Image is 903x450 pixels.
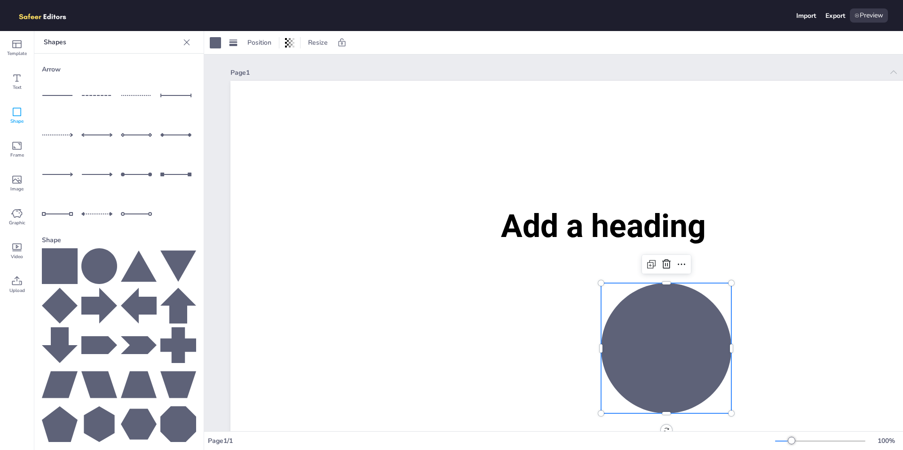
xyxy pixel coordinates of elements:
[10,185,24,193] span: Image
[44,31,179,54] p: Shapes
[9,219,25,227] span: Graphic
[230,68,883,77] div: Page 1
[9,287,25,294] span: Upload
[11,253,23,261] span: Video
[13,84,22,91] span: Text
[42,61,196,78] div: Arrow
[501,207,706,245] span: Add a heading
[875,436,897,445] div: 100 %
[850,8,888,23] div: Preview
[796,11,816,20] div: Import
[10,151,24,159] span: Frame
[246,38,273,47] span: Position
[306,38,330,47] span: Resize
[10,118,24,125] span: Shape
[15,8,80,23] img: logo.png
[825,11,845,20] div: Export
[7,50,27,57] span: Template
[208,436,775,445] div: Page 1 / 1
[42,232,196,248] div: Shape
